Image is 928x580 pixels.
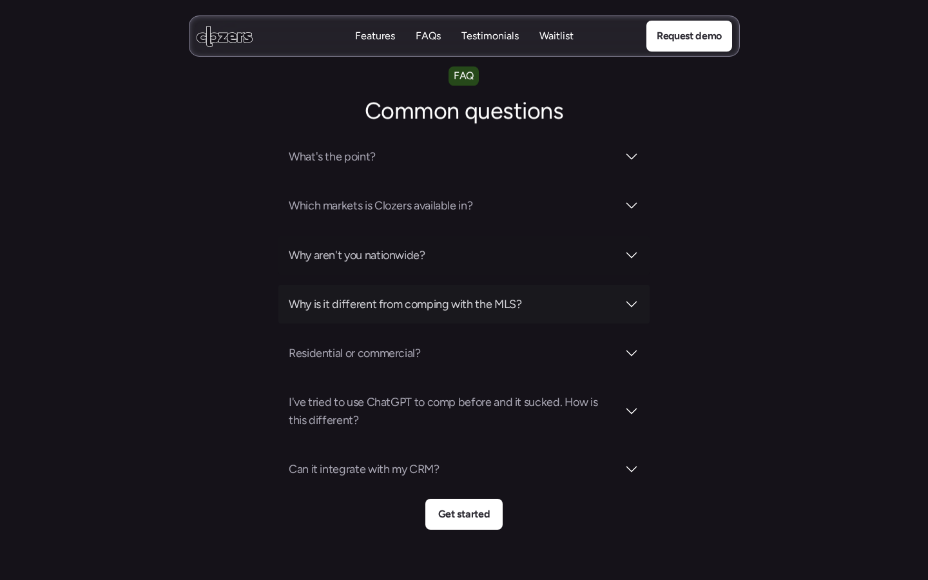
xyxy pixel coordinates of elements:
p: FAQs [416,29,441,43]
p: Testimonials [461,29,519,43]
h3: Why is it different from comping with the MLS? [289,295,617,313]
h3: What's the point? [289,148,617,166]
a: Request demo [646,21,731,52]
a: Get started [425,499,503,530]
p: FAQs [416,43,441,57]
h3: Can it integrate with my CRM? [289,460,617,478]
h2: Common questions [245,95,683,127]
a: FeaturesFeatures [355,29,395,44]
p: Features [355,29,395,43]
p: Waitlist [539,29,574,43]
h3: Which markets is Clozers available in? [289,197,617,215]
h3: Residential or commercial? [289,344,617,362]
p: Waitlist [539,43,574,57]
a: TestimonialsTestimonials [461,29,519,44]
h3: I've tried to use ChatGPT to comp before and it sucked. How is this different? [289,393,617,429]
a: WaitlistWaitlist [539,29,574,44]
p: FAQ [454,68,474,84]
p: Features [355,43,395,57]
p: Testimonials [461,43,519,57]
h3: Why aren't you nationwide? [289,246,617,264]
p: Get started [438,506,490,523]
a: FAQsFAQs [416,29,441,44]
p: Request demo [656,28,721,44]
